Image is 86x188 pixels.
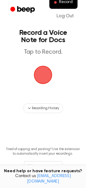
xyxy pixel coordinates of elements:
[11,49,75,56] p: Tap to Record.
[32,106,59,111] span: Recording History
[34,66,52,84] img: Beep Logo
[51,9,80,23] a: Log Out
[23,103,63,113] button: Recording History
[6,4,40,16] a: Beep
[5,147,81,156] p: Tired of copying and pasting? Use the extension to automatically insert your recordings.
[4,174,82,184] span: Contact us
[27,174,71,184] a: [EMAIL_ADDRESS][DOMAIN_NAME]
[11,29,75,44] h1: Record a Voice Note for Docs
